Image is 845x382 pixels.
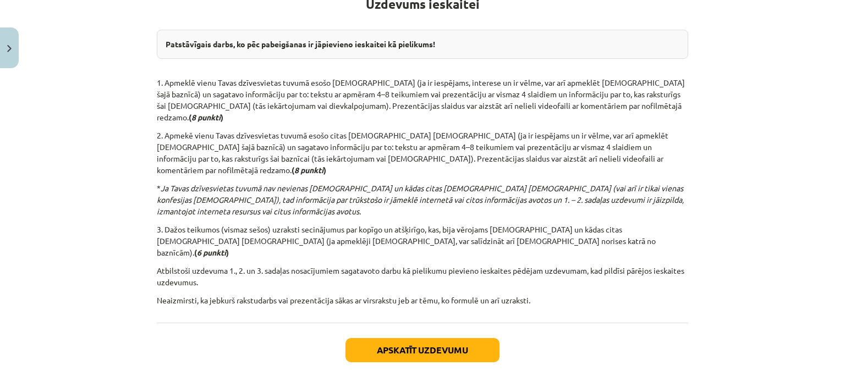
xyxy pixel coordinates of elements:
[157,224,688,258] p: 3. Dažos teikumos (vismaz sešos) uzraksti secinājumus par kopīgo un atšķirīgo, kas, bija vērojams...
[157,130,688,176] p: 2. Apmekē vienu Tavas dzīvesvietas tuvumā esošo citas [DEMOGRAPHIC_DATA] [DEMOGRAPHIC_DATA] (ja i...
[191,112,221,122] i: 8 punkti
[294,165,323,175] i: 8 punkti
[197,247,226,257] i: 6 punkti
[157,265,688,288] p: Atbilstoši uzdevuma 1., 2. un 3. sadaļas nosacījumiem sagatavoto darbu kā pielikumu pievieno iesk...
[189,112,223,122] strong: ( )
[157,295,688,306] p: Neaizmirsti, ka jebkurš rakstudarbs vai prezentācija sākas ar virsrakstu jeb ar tēmu, ko formulē ...
[157,77,688,123] p: 1. Apmeklē vienu Tavas dzīvesvietas tuvumā esošo [DEMOGRAPHIC_DATA] (ja ir iespējams, interese un...
[345,338,500,362] button: Apskatīt uzdevumu
[194,247,229,257] strong: ( )
[157,183,684,216] i: Ja Tavas dzīvesvietas tuvumā nav nevienas [DEMOGRAPHIC_DATA] un kādas citas [DEMOGRAPHIC_DATA] [D...
[292,165,326,175] strong: ( )
[166,39,435,49] strong: Patstāvīgais darbs, ko pēc pabeigšanas ir jāpievieno ieskaitei kā pielikums!
[7,45,12,52] img: icon-close-lesson-0947bae3869378f0d4975bcd49f059093ad1ed9edebbc8119c70593378902aed.svg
